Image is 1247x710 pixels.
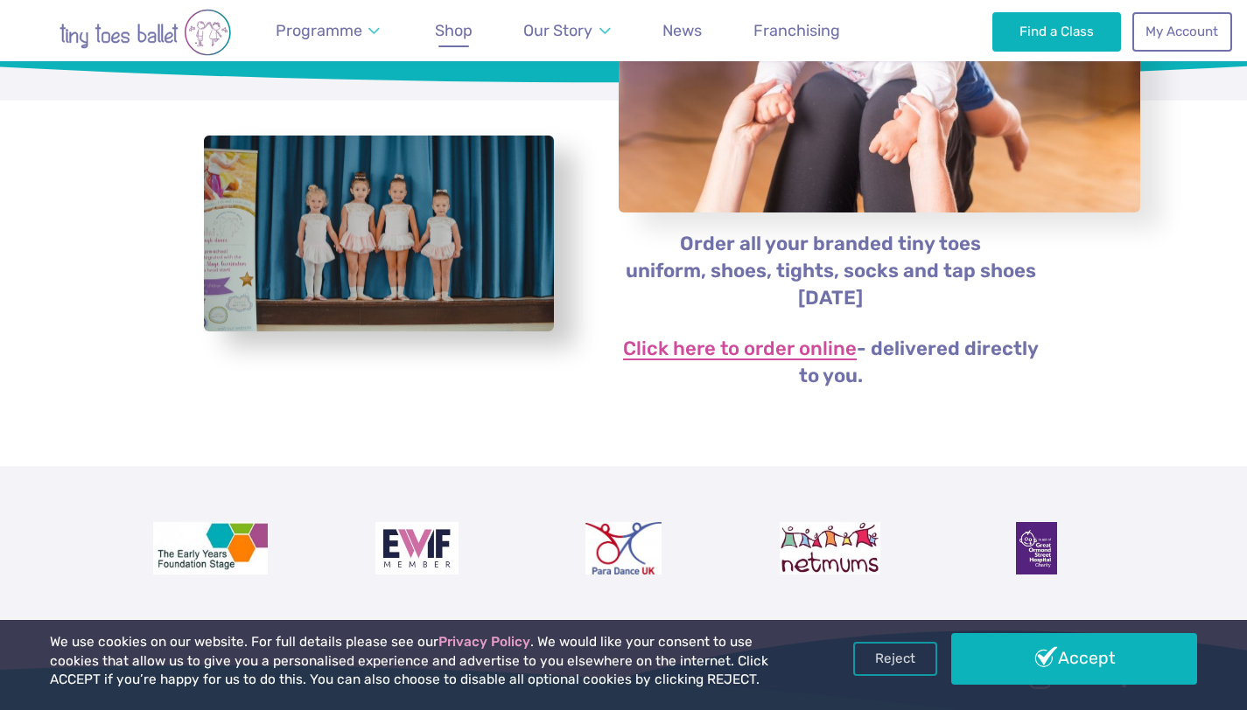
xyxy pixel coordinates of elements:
[655,11,710,51] a: News
[50,633,795,690] p: We use cookies on our website. For full details please see our . We would like your consent to us...
[853,642,937,675] a: Reject
[276,21,362,39] span: Programme
[268,11,389,51] a: Programme
[427,11,480,51] a: Shop
[753,21,840,39] span: Franchising
[746,11,848,51] a: Franchising
[585,522,661,574] img: Para Dance UK
[523,21,592,39] span: Our Story
[618,231,1044,312] p: Order all your branded tiny toes uniform, shoes, tights, socks and tap shoes [DATE]
[662,21,702,39] span: News
[1132,12,1232,51] a: My Account
[153,522,269,574] img: The Early Years Foundation Stage
[375,522,459,574] img: Encouraging Women Into Franchising
[618,336,1044,390] p: - delivered directly to you.
[623,339,857,360] a: Click here to order online
[515,11,619,51] a: Our Story
[992,12,1121,51] a: Find a Class
[204,136,554,332] a: View full-size image
[435,21,473,39] span: Shop
[951,633,1197,684] a: Accept
[23,9,268,56] img: tiny toes ballet
[438,634,530,650] a: Privacy Policy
